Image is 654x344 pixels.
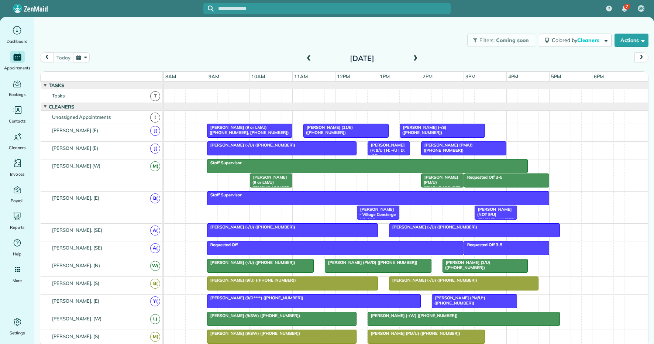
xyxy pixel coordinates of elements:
span: 4pm [507,73,520,79]
a: Settings [3,316,31,337]
span: [PERSON_NAME] (9/U) ([PHONE_NUMBER]) [207,278,296,283]
span: Unassigned Appointments [51,114,112,120]
span: [PERSON_NAME] (9/D****) ([PHONE_NUMBER]) [207,295,304,300]
span: L( [150,314,160,324]
span: Cleaners [9,144,25,151]
span: [PERSON_NAME] (11/E) ([PHONE_NUMBER]) [303,125,353,135]
a: Contacts [3,104,31,125]
span: Requested Off 3-5 [464,175,503,180]
span: M( [150,161,160,171]
span: 7 [626,4,628,10]
span: Tasks [47,82,66,88]
span: 10am [250,73,266,79]
span: [PERSON_NAME] (E) [51,145,100,151]
span: M( [150,332,160,342]
span: [PERSON_NAME] (9/SW) ([PHONE_NUMBER]) [207,313,300,318]
span: Contacts [9,117,25,125]
span: 6pm [592,73,605,79]
a: Invoices [3,157,31,178]
span: 11am [293,73,309,79]
span: ! [150,113,160,123]
span: Help [13,250,22,258]
span: 5pm [550,73,562,79]
span: Payroll [11,197,24,204]
span: [PERSON_NAME]. (E) [51,298,101,304]
span: Bookings [9,91,26,98]
span: [PERSON_NAME] (-/U) ([PHONE_NUMBER]) [207,260,296,265]
span: SR [638,6,644,11]
span: [PERSON_NAME] (-/S) ([PHONE_NUMBER]) [399,125,447,135]
button: prev [40,52,54,62]
span: [PERSON_NAME] (PM/U) ([PHONE_NUMBER]) [367,331,461,336]
span: T [150,91,160,101]
button: Actions [615,34,648,47]
span: Reports [10,224,25,231]
button: next [634,52,648,62]
span: [PERSON_NAME] (-/U) ([PHONE_NUMBER]) [207,224,296,230]
button: Focus search [203,6,214,11]
span: Coming soon [496,37,529,44]
span: Requested Off 3-5 [464,242,503,247]
span: Colored by [552,37,602,44]
span: J( [150,144,160,154]
span: [PERSON_NAME]. (S) [51,333,101,339]
span: More [13,277,22,284]
span: Filters: [479,37,495,44]
span: 2pm [421,73,434,79]
span: Staff Supervisor [207,160,242,165]
a: Payroll [3,184,31,204]
span: 1pm [378,73,391,79]
span: [PERSON_NAME]. (E) [51,195,101,201]
span: [PERSON_NAME]. (SE) [51,245,104,251]
span: Cleaners [577,37,601,44]
span: [PERSON_NAME]. (N) [51,262,101,268]
span: [PERSON_NAME]. (SE) [51,227,104,233]
span: 3pm [464,73,477,79]
span: Y( [150,296,160,306]
button: today [53,52,73,62]
span: Dashboard [7,38,28,45]
span: [PERSON_NAME] (PM/D) ([PHONE_NUMBER]) [324,260,418,265]
span: 8am [164,73,178,79]
span: 9am [207,73,221,79]
span: B( [150,279,160,289]
span: Appointments [4,64,31,72]
a: Reports [3,210,31,231]
span: [PERSON_NAME] (9/SW) ([PHONE_NUMBER]) [207,331,300,336]
span: Staff Supervisor [207,192,242,197]
span: [PERSON_NAME] (-/U) ([PHONE_NUMBER]) [389,224,478,230]
span: Settings [10,329,25,337]
span: [PERSON_NAME] (NOT 9/U) ([PHONE_NUMBER]) [474,207,514,228]
span: Tasks [51,93,66,99]
a: Help [3,237,31,258]
span: [PERSON_NAME] (F: 9/U | H: -/U | D: -/U) [367,142,405,158]
h2: [DATE] [316,54,408,62]
div: 7 unread notifications [617,1,632,17]
span: [PERSON_NAME] (PM/U) ([PHONE_NUMBER]) [421,175,461,196]
span: [PERSON_NAME] - Village Concierge (12-2/N) ([PHONE_NUMBER]) [357,207,397,233]
span: 12pm [335,73,351,79]
a: Dashboard [3,24,31,45]
span: B( [150,193,160,203]
a: Bookings [3,78,31,98]
svg: Focus search [208,6,214,11]
span: [PERSON_NAME] (9 or LM/U) ([PHONE_NUMBER], [PHONE_NUMBER]) [249,175,290,206]
span: A( [150,243,160,253]
span: [PERSON_NAME] (PM/U*) ([PHONE_NUMBER]) [431,295,485,306]
a: Cleaners [3,131,31,151]
button: Colored byCleaners [539,34,612,47]
span: [PERSON_NAME] (-/U) ([PHONE_NUMBER]) [207,142,296,148]
span: [PERSON_NAME]. (W) [51,316,103,321]
span: [PERSON_NAME] (9 or LM/U) ([PHONE_NUMBER], [PHONE_NUMBER]) [207,125,289,135]
span: [PERSON_NAME] (E) [51,127,100,133]
span: J( [150,126,160,136]
span: [PERSON_NAME] (PM/U) ([PHONE_NUMBER]) [421,142,473,153]
span: [PERSON_NAME] (-/W) ([PHONE_NUMBER]) [367,313,458,318]
span: Requested Off [207,242,238,247]
a: Appointments [3,51,31,72]
span: Invoices [10,171,25,178]
span: [PERSON_NAME] (-/U) ([PHONE_NUMBER]) [389,278,478,283]
span: [PERSON_NAME]. (S) [51,280,101,286]
span: W( [150,261,160,271]
span: Cleaners [47,104,76,110]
